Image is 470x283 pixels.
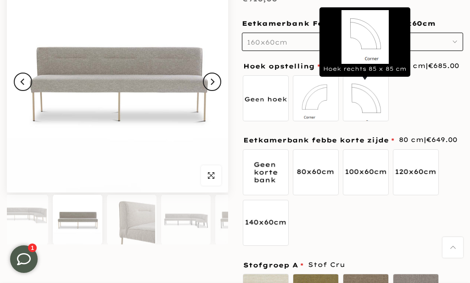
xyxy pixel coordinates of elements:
[243,137,394,143] span: Eetkamerbank febbe korte zijde
[308,259,345,271] span: Stof Cru
[399,134,457,146] span: 80 cm
[392,19,436,28] span: 160x60cm
[341,10,389,64] img: hoek_rechts.png
[424,136,457,144] span: |
[319,7,410,77] div: Hoek rechts 85 x 85 cm
[442,237,463,258] a: Terug naar boven
[428,62,459,70] span: €685.00
[243,262,303,268] span: Stofgroep A
[426,136,457,144] span: €649.00
[242,33,463,51] button: 160x60cm
[243,63,320,69] span: Hoek opstelling
[247,38,287,46] span: 160x60cm
[14,73,32,91] button: Previous
[1,236,47,282] iframe: toggle-frame
[425,62,459,70] span: |
[242,19,436,28] span: Eetkamerbank Febe lange zijde:
[203,73,221,91] button: Next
